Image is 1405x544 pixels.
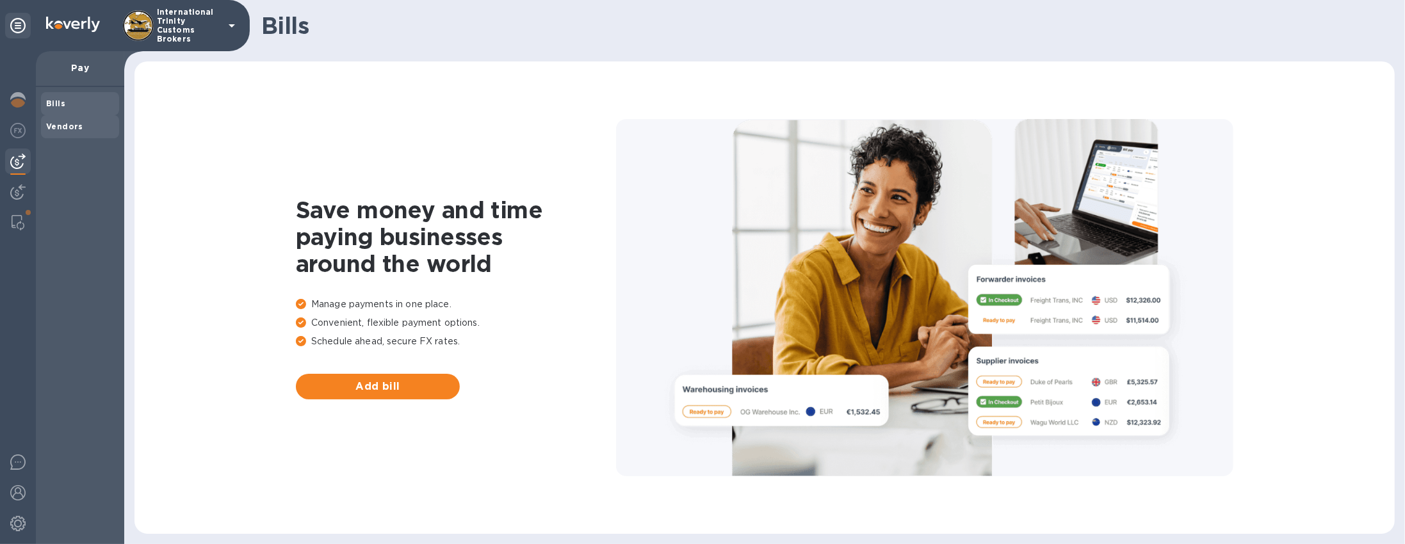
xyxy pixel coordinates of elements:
[296,196,616,277] h1: Save money and time paying businesses around the world
[46,99,65,108] b: Bills
[306,379,450,394] span: Add bill
[296,298,616,311] p: Manage payments in one place.
[46,122,83,131] b: Vendors
[46,61,114,74] p: Pay
[296,374,460,399] button: Add bill
[157,8,221,44] p: International Trinity Customs Brokers
[10,123,26,138] img: Foreign exchange
[261,12,1385,39] h1: Bills
[46,17,100,32] img: Logo
[296,335,616,348] p: Schedule ahead, secure FX rates.
[296,316,616,330] p: Convenient, flexible payment options.
[5,13,31,38] div: Unpin categories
